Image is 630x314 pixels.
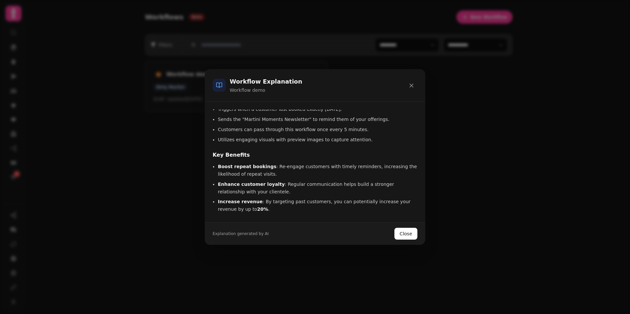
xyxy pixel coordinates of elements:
[218,198,417,213] li: : By targeting past customers, you can potentially increase your revenue by up to .
[218,116,417,123] li: Sends the "Martini Moments Newsletter" to remind them of your offerings.
[218,136,417,144] li: Utilizes engaging visuals with preview images to capture attention.
[257,206,268,212] strong: 20%
[213,151,417,159] h2: Key Benefits
[218,199,262,204] strong: Increase revenue
[218,182,285,187] strong: Enhance customer loyalty
[218,163,417,178] li: : Re-engage customers with timely reminders, increasing the likelihood of repeat visits.
[394,228,417,240] button: Close
[218,126,417,133] li: Customers can pass through this workflow once every 5 minutes.
[218,106,417,113] li: Triggers when a customer last booked exactly [DATE].
[218,164,276,169] strong: Boost repeat bookings
[230,77,302,86] h2: Workflow Explanation
[230,87,302,93] p: Workflow demo
[213,231,269,236] p: Explanation generated by AI
[218,181,417,196] li: : Regular communication helps build a stronger relationship with your clientele.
